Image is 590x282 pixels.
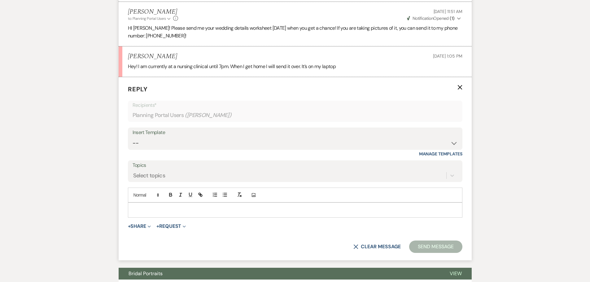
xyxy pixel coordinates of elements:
div: Insert Template [133,128,458,137]
span: + [128,224,131,229]
a: Manage Templates [419,151,462,157]
button: View [440,268,472,280]
div: Planning Portal Users [133,109,458,121]
button: Clear message [353,244,400,249]
button: Request [156,224,186,229]
span: [DATE] 1:05 PM [433,53,462,59]
button: NotificationOpened (1) [406,15,462,22]
button: Share [128,224,151,229]
strong: ( 1 ) [450,15,454,21]
span: [DATE] 11:51 AM [434,9,462,14]
span: to: Planning Portal Users [128,16,166,21]
span: Notification [413,15,433,21]
span: Bridal Portraits [129,270,163,277]
label: Topics [133,161,458,170]
span: ( [PERSON_NAME] ) [185,111,231,119]
span: View [450,270,462,277]
p: Recipients* [133,101,458,109]
h5: [PERSON_NAME] [128,53,177,60]
p: HI [PERSON_NAME]! Please send me your wedding details worksheet [DATE] when you get a chance! If ... [128,24,462,40]
button: to: Planning Portal Users [128,16,172,21]
p: Hey! I am currently at a nursing clinical until 7pm. When I get home I will send it over. It’s on... [128,63,462,71]
span: Opened [407,15,455,21]
div: Select topics [133,171,165,180]
h5: [PERSON_NAME] [128,8,178,16]
span: Reply [128,85,148,93]
span: + [156,224,159,229]
button: Bridal Portraits [119,268,440,280]
button: Send Message [409,241,462,253]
